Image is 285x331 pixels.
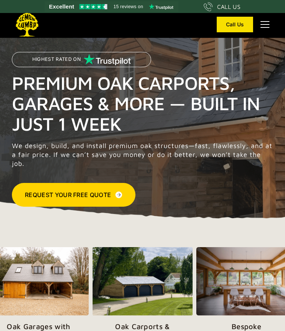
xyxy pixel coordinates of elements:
div: CALL US [217,2,240,11]
img: Trustpilot 4.5 stars [79,4,107,9]
a: See Lemon Lumba reviews on Trustpilot [45,1,178,12]
a: Highest Rated on [12,52,151,73]
a: Request Your Free Quote [12,183,135,207]
span: 15 reviews on [114,2,143,11]
a: Call Us [217,17,253,32]
p: Highest Rated on [32,57,81,62]
div: Call Us [226,22,244,27]
p: We design, build, and install premium oak structures—fast, flawlessly, and at a fair price. If we... [12,141,273,168]
div: Request Your Free Quote [25,190,111,199]
img: Trustpilot logo [149,4,173,10]
span: Excellent [49,2,74,11]
h1: Premium Oak Carports, Garages & More — Built in Just 1 Week [12,73,273,134]
div: menu [256,16,271,33]
a: CALL US [204,2,240,11]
